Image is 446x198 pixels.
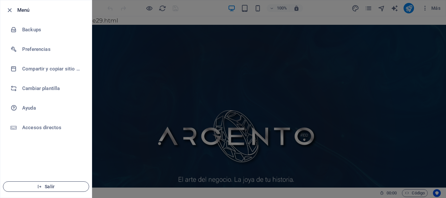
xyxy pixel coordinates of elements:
[8,184,84,189] span: Salir
[22,124,83,131] h6: Accesos directos
[22,45,83,53] h6: Preferencias
[0,98,92,118] a: Ayuda
[17,6,87,14] h6: Menú
[22,26,83,34] h6: Backups
[22,84,83,92] h6: Cambiar plantilla
[22,104,83,112] h6: Ayuda
[22,65,83,73] h6: Compartir y copiar sitio web
[3,181,89,192] button: Salir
